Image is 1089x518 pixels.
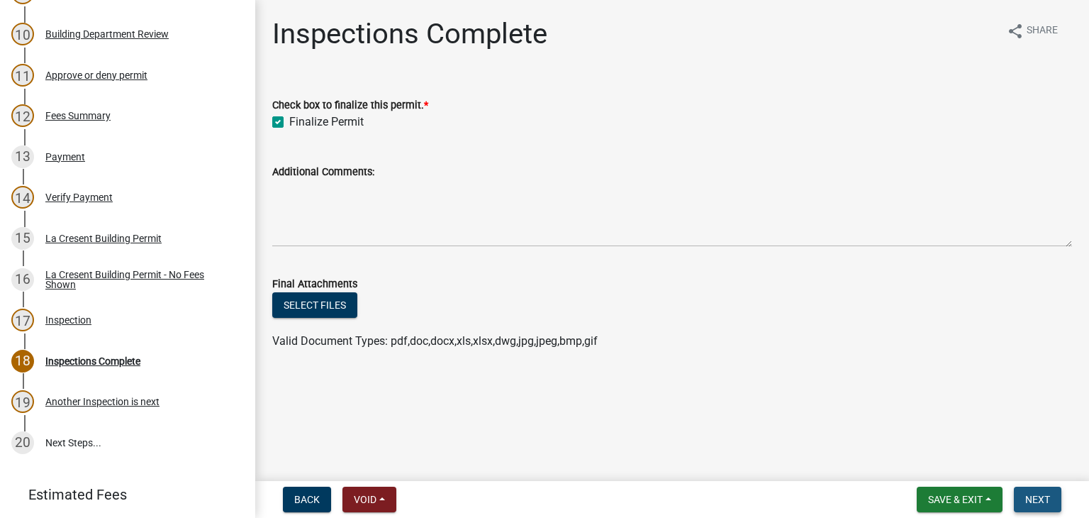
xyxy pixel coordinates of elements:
[45,397,160,407] div: Another Inspection is next
[294,494,320,505] span: Back
[45,356,140,366] div: Inspections Complete
[11,186,34,209] div: 14
[45,192,113,202] div: Verify Payment
[272,167,374,177] label: Additional Comments:
[1007,23,1024,40] i: share
[11,104,34,127] div: 12
[11,390,34,413] div: 19
[11,64,34,87] div: 11
[1025,494,1050,505] span: Next
[283,487,331,512] button: Back
[289,114,364,131] label: Finalize Permit
[45,315,91,325] div: Inspection
[45,233,162,243] div: La Cresent Building Permit
[45,111,111,121] div: Fees Summary
[45,29,169,39] div: Building Department Review
[272,280,357,290] label: Final Attachments
[272,101,428,111] label: Check box to finalize this permit.
[11,23,34,45] div: 10
[1027,23,1058,40] span: Share
[928,494,983,505] span: Save & Exit
[11,350,34,373] div: 18
[354,494,376,505] span: Void
[45,70,147,80] div: Approve or deny permit
[272,17,547,51] h1: Inspections Complete
[11,431,34,454] div: 20
[995,17,1069,45] button: shareShare
[11,268,34,291] div: 16
[11,145,34,168] div: 13
[45,152,85,162] div: Payment
[272,292,357,318] button: Select files
[11,480,233,509] a: Estimated Fees
[11,227,34,250] div: 15
[45,270,233,290] div: La Cresent Building Permit - No Fees Shown
[342,487,396,512] button: Void
[11,309,34,331] div: 17
[272,334,598,348] span: Valid Document Types: pdf,doc,docx,xls,xlsx,dwg,jpg,jpeg,bmp,gif
[917,487,1003,512] button: Save & Exit
[1014,487,1061,512] button: Next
